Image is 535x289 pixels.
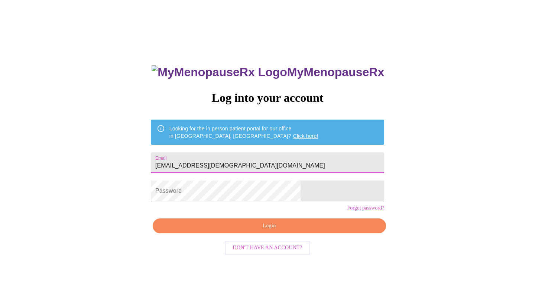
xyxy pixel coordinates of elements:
span: Login [161,221,377,231]
a: Forgot password? [347,205,384,211]
span: Don't have an account? [233,243,302,253]
button: Login [153,218,386,234]
button: Don't have an account? [225,241,311,255]
div: Looking for the in person patient portal for our office in [GEOGRAPHIC_DATA], [GEOGRAPHIC_DATA]? [169,122,318,143]
a: Don't have an account? [223,244,312,250]
h3: MyMenopauseRx [152,65,384,79]
h3: Log into your account [151,91,384,105]
img: MyMenopauseRx Logo [152,65,287,79]
a: Click here! [293,133,318,139]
